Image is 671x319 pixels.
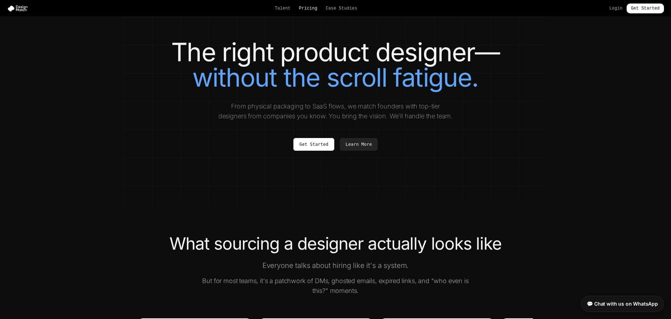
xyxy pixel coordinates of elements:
[627,4,664,13] a: Get Started
[293,138,334,151] a: Get Started
[275,6,291,11] a: Talent
[7,5,31,12] img: Design Match
[326,6,357,11] a: Case Studies
[217,101,454,121] p: From physical packaging to SaaS flows, we match founders with top-tier designers from companies y...
[192,62,478,93] span: without the scroll fatigue.
[299,6,317,11] a: Pricing
[581,296,664,312] a: 💬 Chat with us on WhatsApp
[138,39,533,90] h1: The right product designer—
[340,138,378,151] a: Learn More
[609,6,622,11] a: Login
